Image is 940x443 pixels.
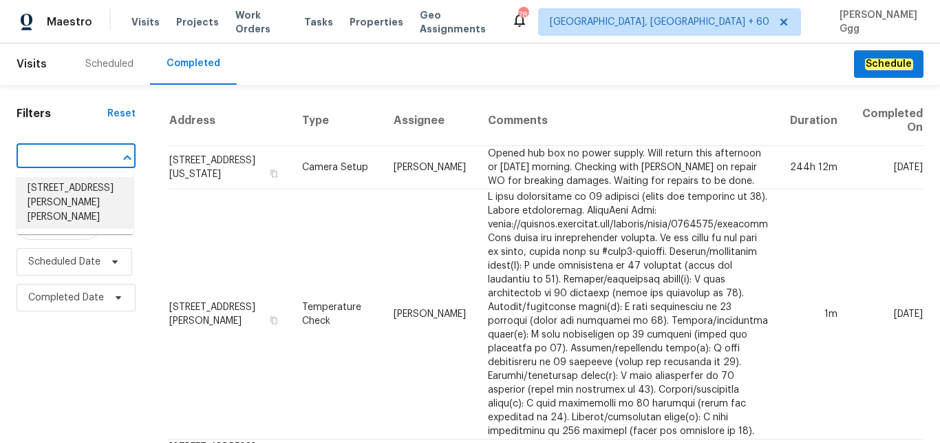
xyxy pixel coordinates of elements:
[17,49,47,79] span: Visits
[291,146,383,189] td: Camera Setup
[268,314,280,327] button: Copy Address
[477,146,779,189] td: Opened hub box no power supply. Will return this afternoon or [DATE] morning. Checking with [PERS...
[268,167,280,180] button: Copy Address
[848,146,923,189] td: [DATE]
[477,96,779,146] th: Comments
[834,8,919,36] span: [PERSON_NAME] Ggg
[854,50,923,79] button: Schedule
[169,189,291,440] td: [STREET_ADDRESS][PERSON_NAME]
[28,255,100,269] span: Scheduled Date
[779,189,848,440] td: 1m
[169,96,291,146] th: Address
[779,146,848,189] td: 244h 12m
[518,8,528,22] div: 783
[176,15,219,29] span: Projects
[291,189,383,440] td: Temperature Check
[17,147,97,168] input: Search for an address...
[118,148,137,167] button: Close
[107,107,136,121] div: Reset
[235,8,288,36] span: Work Orders
[167,56,220,70] div: Completed
[865,59,912,70] em: Schedule
[383,146,477,189] td: [PERSON_NAME]
[17,107,107,121] h1: Filters
[291,96,383,146] th: Type
[169,146,291,189] td: [STREET_ADDRESS][US_STATE]
[477,189,779,440] td: L ipsu dolorsitame co 09 adipisci (elits doe temporinc ut 38). Labore etdoloremag. AliquAeni Admi...
[131,15,160,29] span: Visits
[779,96,848,146] th: Duration
[47,15,92,29] span: Maestro
[17,177,133,229] li: [STREET_ADDRESS][PERSON_NAME][PERSON_NAME]
[85,57,133,71] div: Scheduled
[28,291,104,305] span: Completed Date
[383,189,477,440] td: [PERSON_NAME]
[550,15,769,29] span: [GEOGRAPHIC_DATA], [GEOGRAPHIC_DATA] + 60
[848,189,923,440] td: [DATE]
[383,96,477,146] th: Assignee
[848,96,923,146] th: Completed On
[420,8,495,36] span: Geo Assignments
[350,15,403,29] span: Properties
[304,17,333,27] span: Tasks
